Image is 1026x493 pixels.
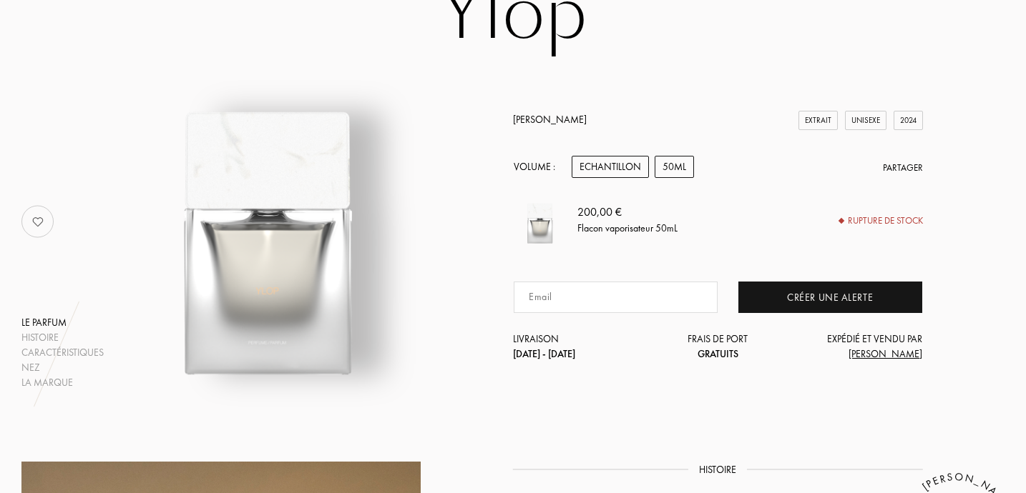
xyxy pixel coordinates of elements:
[839,214,923,228] div: Rupture de stock
[650,332,786,362] div: Frais de port
[21,315,104,330] div: Le parfum
[577,220,678,235] div: Flacon vaporisateur 50mL
[894,111,923,130] div: 2024
[513,113,587,126] a: [PERSON_NAME]
[655,156,694,178] div: 50mL
[21,330,104,345] div: Histoire
[577,203,678,220] div: 200,00 €
[845,111,886,130] div: Unisexe
[738,282,922,313] div: Créer une alerte
[572,156,649,178] div: Echantillon
[513,347,575,360] span: [DATE] - [DATE]
[786,332,923,362] div: Expédié et vendu par
[21,345,104,360] div: Caractéristiques
[24,207,52,236] img: no_like_p.png
[514,282,718,313] input: Email
[798,111,838,130] div: Extrait
[21,360,104,375] div: Nez
[513,192,567,246] img: Ylop Sora Dora
[513,156,563,178] div: Volume :
[849,347,922,360] span: [PERSON_NAME]
[91,39,443,390] img: Ylop Sora Dora
[698,347,738,360] span: Gratuits
[21,375,104,390] div: La marque
[883,161,923,175] div: Partager
[513,332,650,362] div: Livraison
